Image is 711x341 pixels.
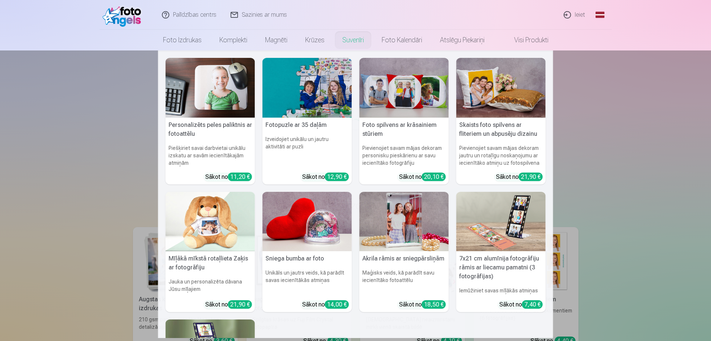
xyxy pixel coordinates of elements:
[166,118,255,141] h5: Personalizēts peles paliktnis ar fotoattēlu
[262,266,352,297] h6: Unikāls un jautrs veids, kā parādīt savas iecienītākās atmiņas
[522,300,543,309] div: 7,40 €
[262,118,352,132] h5: Fotopuzle ar 35 daļām
[373,30,431,50] a: Foto kalendāri
[359,58,449,118] img: Foto spilvens ar krāsainiem stūriem
[166,192,255,312] a: Mīļākā mīkstā rotaļlieta Zaķis ar fotogrāfijuMīļākā mīkstā rotaļlieta Zaķis ar fotogrāfijuJauka u...
[399,173,446,181] div: Sākot no
[262,192,352,312] a: Sniega bumba ar fotoSniega bumba ar fotoUnikāls un jautrs veids, kā parādīt savas iecienītākās at...
[456,192,546,312] a: 7x21 cm alumīnija fotogrāfiju rāmis ar liecamu pamatni (3 fotogrāfijas)7x21 cm alumīnija fotogrāf...
[456,58,546,118] img: Skaists foto spilvens ar fliteriem un abpusēju dizainu
[211,30,256,50] a: Komplekti
[166,58,255,184] a: Personalizēts peles paliktnis ar fotoattēluPersonalizēts peles paliktnis ar fotoattēluPiešķiriet ...
[325,300,349,309] div: 14,00 €
[302,173,349,181] div: Sākot no
[493,30,557,50] a: Visi produkti
[228,173,252,181] div: 11,20 €
[359,58,449,184] a: Foto spilvens ar krāsainiem stūriemFoto spilvens ar krāsainiem stūriemPievienojiet savam mājas de...
[262,251,352,266] h5: Sniega bumba ar foto
[422,300,446,309] div: 18,50 €
[262,58,352,184] a: Fotopuzle ar 35 daļāmFotopuzle ar 35 daļāmIzveidojiet unikālu un jautru aktivitāti ar puzliSākot ...
[456,58,546,184] a: Skaists foto spilvens ar fliteriem un abpusēju dizainuSkaists foto spilvens ar fliteriem un abpus...
[228,300,252,309] div: 21,90 €
[456,192,546,252] img: 7x21 cm alumīnija fotogrāfiju rāmis ar liecamu pamatni (3 fotogrāfijas)
[262,58,352,118] img: Fotopuzle ar 35 daļām
[456,141,546,170] h6: Pievienojiet savam mājas dekoram jautru un rotaļīgu noskaņojumu ar iecienītāko atmiņu uz fotospil...
[325,173,349,181] div: 12,90 €
[431,30,493,50] a: Atslēgu piekariņi
[422,173,446,181] div: 20,10 €
[262,132,352,170] h6: Izveidojiet unikālu un jautru aktivitāti ar puzli
[399,300,446,309] div: Sākot no
[262,192,352,252] img: Sniega bumba ar foto
[166,141,255,170] h6: Piešķiriet savai darbvietai unikālu izskatu ar savām iecienītākajām atmiņām
[166,58,255,118] img: Personalizēts peles paliktnis ar fotoattēlu
[519,173,543,181] div: 21,90 €
[456,118,546,141] h5: Skaists foto spilvens ar fliteriem un abpusēju dizainu
[359,141,449,170] h6: Pievienojiet savam mājas dekoram personisku pieskārienu ar savu iecienītāko fotogrāfiju
[166,275,255,297] h6: Jauka un personalizēta dāvana Jūsu mīļajiem
[205,173,252,181] div: Sākot no
[456,251,546,284] h5: 7x21 cm alumīnija fotogrāfiju rāmis ar liecamu pamatni (3 fotogrāfijas)
[496,173,543,181] div: Sākot no
[256,30,296,50] a: Magnēti
[302,300,349,309] div: Sākot no
[456,284,546,297] h6: Iemūžiniet savas mīļākās atmiņas
[102,3,145,27] img: /fa1
[359,266,449,297] h6: Maģisks veids, kā parādīt savu iecienītāko fotoattēlu
[359,118,449,141] h5: Foto spilvens ar krāsainiem stūriem
[333,30,373,50] a: Suvenīri
[499,300,543,309] div: Sākot no
[359,192,449,312] a: Akrila rāmis ar sniegpārsliņāmAkrila rāmis ar sniegpārsliņāmMaģisks veids, kā parādīt savu iecien...
[166,251,255,275] h5: Mīļākā mīkstā rotaļlieta Zaķis ar fotogrāfiju
[359,251,449,266] h5: Akrila rāmis ar sniegpārsliņām
[154,30,211,50] a: Foto izdrukas
[359,192,449,252] img: Akrila rāmis ar sniegpārsliņām
[166,192,255,252] img: Mīļākā mīkstā rotaļlieta Zaķis ar fotogrāfiju
[205,300,252,309] div: Sākot no
[296,30,333,50] a: Krūzes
